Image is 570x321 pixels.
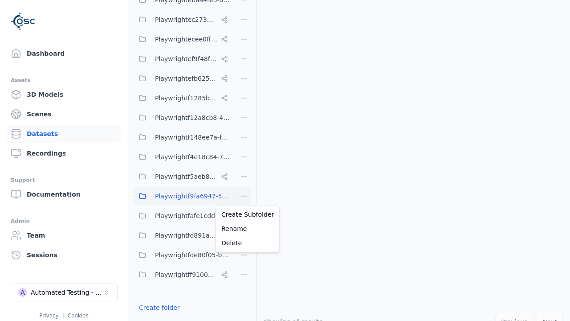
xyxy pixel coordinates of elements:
[218,222,277,236] a: Rename
[218,236,277,250] a: Delete
[218,207,277,222] a: Create Subfolder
